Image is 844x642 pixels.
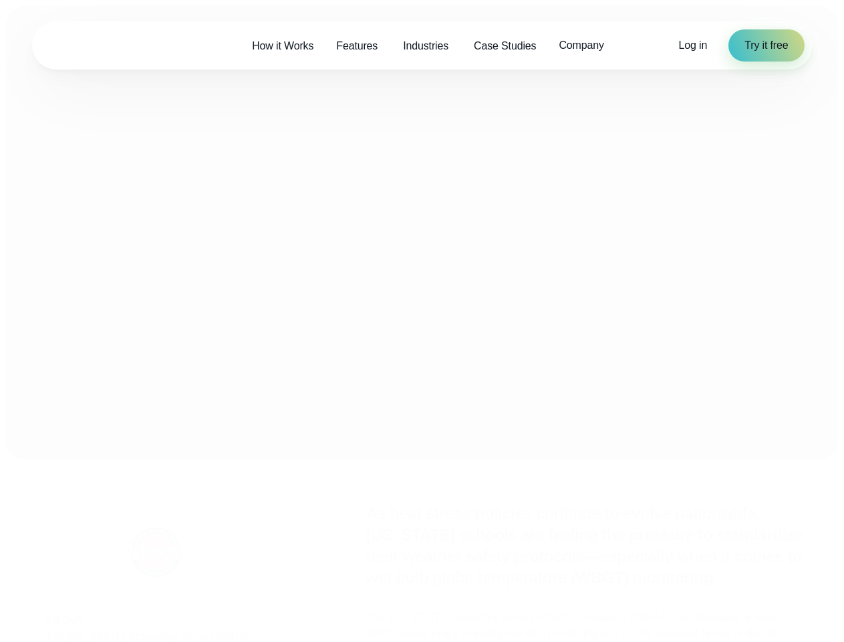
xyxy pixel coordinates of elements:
[252,38,313,54] span: How it Works
[474,38,536,54] span: Case Studies
[462,32,547,60] a: Case Studies
[241,32,325,60] a: How it Works
[679,37,708,53] a: Log in
[336,38,378,54] span: Features
[559,37,603,53] span: Company
[679,39,708,51] span: Log in
[728,29,804,62] a: Try it free
[744,37,788,53] span: Try it free
[403,38,448,54] span: Industries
